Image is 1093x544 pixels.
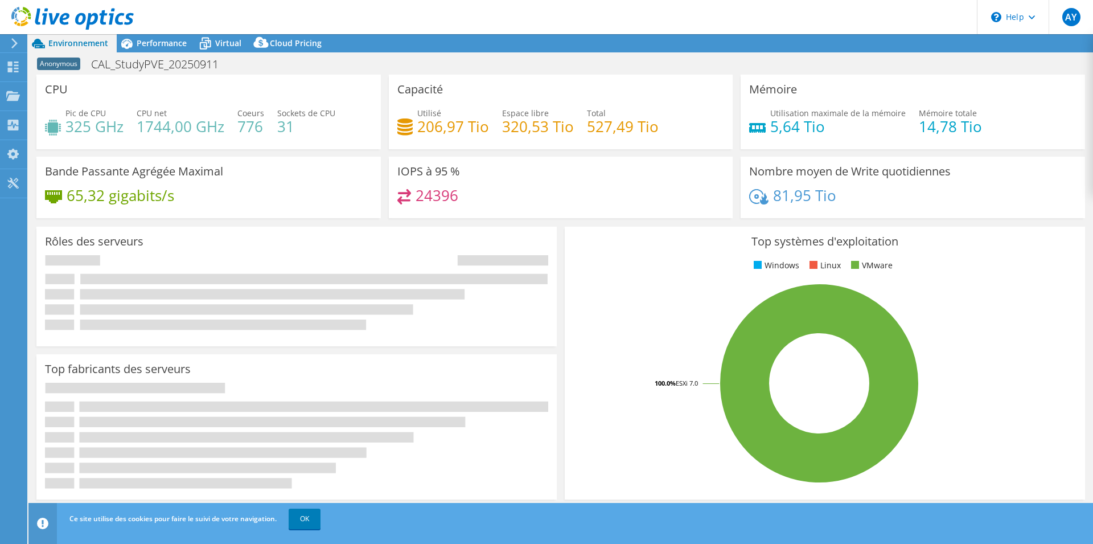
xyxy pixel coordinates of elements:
h4: 14,78 Tio [919,120,982,133]
li: VMware [848,259,893,272]
span: Pic de CPU [65,108,106,118]
li: Linux [807,259,841,272]
span: Ce site utilise des cookies pour faire le suivi de votre navigation. [69,514,277,523]
span: CPU net [137,108,167,118]
h3: CPU [45,83,68,96]
h3: Top systèmes d'exploitation [573,235,1076,248]
tspan: ESXi 7.0 [676,379,698,387]
span: Environnement [48,38,108,48]
h4: 1744,00 GHz [137,120,224,133]
h3: Nombre moyen de Write quotidiennes [749,165,951,178]
h4: 31 [277,120,335,133]
h1: CAL_StudyPVE_20250911 [86,58,236,71]
h4: 81,95 Tio [773,189,836,202]
span: Sockets de CPU [277,108,335,118]
h4: 65,32 gigabits/s [67,189,174,202]
h3: Top fabricants des serveurs [45,363,191,375]
h4: 325 GHz [65,120,124,133]
h3: Bande Passante Agrégée Maximal [45,165,223,178]
span: Utilisation maximale de la mémoire [770,108,906,118]
span: Performance [137,38,187,48]
svg: \n [991,12,1001,22]
h3: Rôles des serveurs [45,235,143,248]
span: Cloud Pricing [270,38,322,48]
a: OK [289,509,320,529]
h3: Capacité [397,83,443,96]
span: Mémoire totale [919,108,977,118]
span: Anonymous [37,58,80,70]
h4: 206,97 Tio [417,120,489,133]
span: Utilisé [417,108,441,118]
h3: IOPS à 95 % [397,165,460,178]
span: Virtual [215,38,241,48]
h4: 776 [237,120,264,133]
tspan: 100.0% [655,379,676,387]
span: AY [1062,8,1080,26]
span: Coeurs [237,108,264,118]
h4: 5,64 Tio [770,120,906,133]
li: Windows [751,259,799,272]
span: Total [587,108,606,118]
h4: 527,49 Tio [587,120,659,133]
span: Espace libre [502,108,549,118]
h4: 24396 [416,189,458,202]
h4: 320,53 Tio [502,120,574,133]
h3: Mémoire [749,83,797,96]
